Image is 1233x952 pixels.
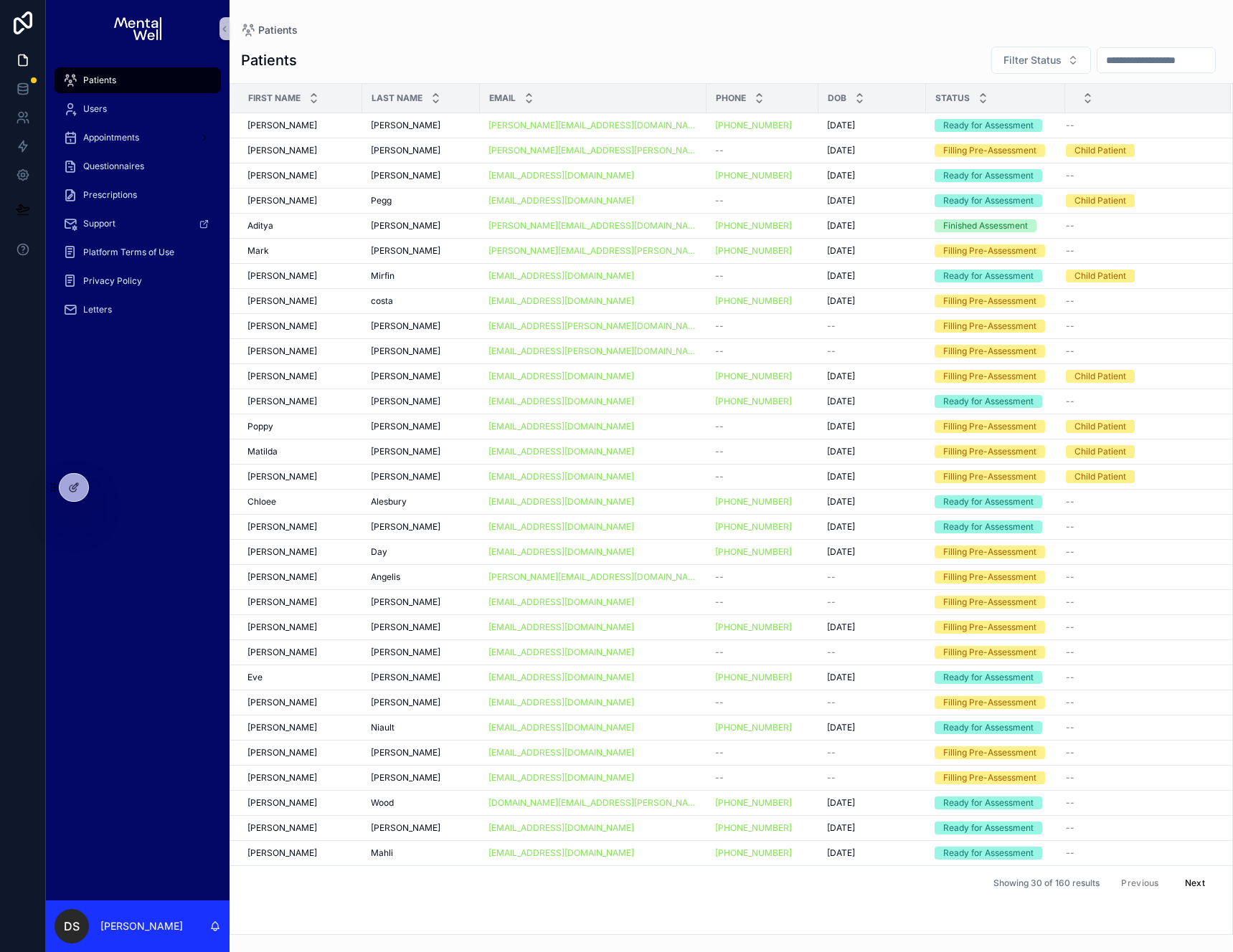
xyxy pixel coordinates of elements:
a: Patients [241,23,298,37]
span: -- [1066,396,1074,407]
a: [PERSON_NAME] [247,396,354,407]
a: Filling Pre-Assessment [935,345,1057,358]
span: [DATE] [827,120,855,131]
a: Mirfin [371,270,471,282]
span: -- [1066,220,1074,232]
a: [PHONE_NUMBER] [715,396,792,407]
a: -- [1066,571,1214,583]
a: [PERSON_NAME] [247,170,354,181]
div: Child Patient [1074,370,1126,383]
a: [PHONE_NUMBER] [715,396,810,407]
a: -- [1066,521,1214,533]
a: -- [1066,170,1214,181]
span: [DATE] [827,195,855,206]
a: Filling Pre-Assessment [935,571,1057,584]
a: Ready for Assessment [935,520,1057,533]
a: [PERSON_NAME] [371,596,471,608]
a: [EMAIL_ADDRESS][DOMAIN_NAME] [488,471,634,482]
a: Privacy Policy [55,268,221,294]
a: [DATE] [827,471,917,482]
span: [PERSON_NAME] [247,521,317,533]
a: [EMAIL_ADDRESS][DOMAIN_NAME] [488,295,698,307]
span: [DATE] [827,295,855,307]
button: Select Button [991,47,1091,74]
div: Child Patient [1074,445,1126,458]
a: -- [1066,120,1214,131]
span: -- [715,571,724,583]
span: [PERSON_NAME] [371,421,440,432]
span: -- [827,320,836,332]
span: [DATE] [827,546,855,558]
a: [PERSON_NAME][EMAIL_ADDRESS][PERSON_NAME][DOMAIN_NAME] [488,145,698,156]
a: [PHONE_NUMBER] [715,546,810,558]
span: [DATE] [827,170,855,181]
span: [PERSON_NAME] [371,396,440,407]
a: [DATE] [827,496,917,508]
span: [DATE] [827,421,855,432]
a: Finished Assessment [935,219,1057,232]
span: [PERSON_NAME] [247,170,317,181]
img: App logo [114,17,161,40]
a: [DATE] [827,371,917,382]
a: Poppy [247,421,354,432]
a: [PHONE_NUMBER] [715,371,810,382]
a: Aditya [247,220,354,232]
a: [PERSON_NAME] [371,320,471,332]
span: Alesbury [371,496,407,508]
a: [DATE] [827,120,917,131]
a: [PERSON_NAME][EMAIL_ADDRESS][DOMAIN_NAME] [488,220,698,232]
span: -- [1066,170,1074,181]
a: [PHONE_NUMBER] [715,120,810,131]
a: Angelis [371,571,471,583]
span: [DATE] [827,270,855,282]
a: -- [715,270,810,282]
a: [PERSON_NAME] [247,471,354,482]
a: -- [1066,220,1214,232]
a: [EMAIL_ADDRESS][DOMAIN_NAME] [488,496,634,508]
a: -- [715,571,810,583]
span: -- [1066,346,1074,357]
a: [PERSON_NAME] [247,120,354,131]
span: [PERSON_NAME] [371,145,440,156]
span: -- [1066,546,1074,558]
a: [DATE] [827,245,917,257]
span: -- [1066,320,1074,332]
span: Chloee [247,496,276,508]
a: [EMAIL_ADDRESS][DOMAIN_NAME] [488,496,698,508]
a: Child Patient [1066,420,1214,433]
span: [PERSON_NAME] [371,120,440,131]
span: -- [1066,245,1074,257]
a: [PHONE_NUMBER] [715,170,792,181]
a: [PERSON_NAME] [371,396,471,407]
a: -- [715,346,810,357]
span: [DATE] [827,220,855,232]
span: -- [715,421,724,432]
a: [PERSON_NAME] [371,245,471,257]
span: [PERSON_NAME] [247,195,317,206]
span: Mirfin [371,270,395,282]
span: [PERSON_NAME] [247,270,317,282]
a: [PERSON_NAME][EMAIL_ADDRESS][DOMAIN_NAME] [488,120,698,131]
a: [EMAIL_ADDRESS][PERSON_NAME][DOMAIN_NAME] [488,346,698,357]
div: Ready for Assessment [943,495,1034,508]
div: Filling Pre-Assessment [943,345,1036,358]
span: [PERSON_NAME] [247,145,317,156]
span: [DATE] [827,145,855,156]
a: [EMAIL_ADDRESS][DOMAIN_NAME] [488,396,698,407]
a: [EMAIL_ADDRESS][DOMAIN_NAME] [488,421,634,432]
a: [PHONE_NUMBER] [715,521,810,533]
a: Filling Pre-Assessment [935,370,1057,383]
span: -- [1066,295,1074,307]
span: Poppy [247,421,273,432]
a: [EMAIL_ADDRESS][DOMAIN_NAME] [488,195,698,206]
a: Filling Pre-Assessment [935,144,1057,157]
span: [PERSON_NAME] [247,346,317,357]
a: [PHONE_NUMBER] [715,546,792,558]
a: [EMAIL_ADDRESS][DOMAIN_NAME] [488,446,698,457]
div: Filling Pre-Assessment [943,420,1036,433]
span: [PERSON_NAME] [371,320,440,332]
span: costa [371,295,393,307]
a: [PERSON_NAME] [371,446,471,457]
span: Letters [83,304,112,315]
